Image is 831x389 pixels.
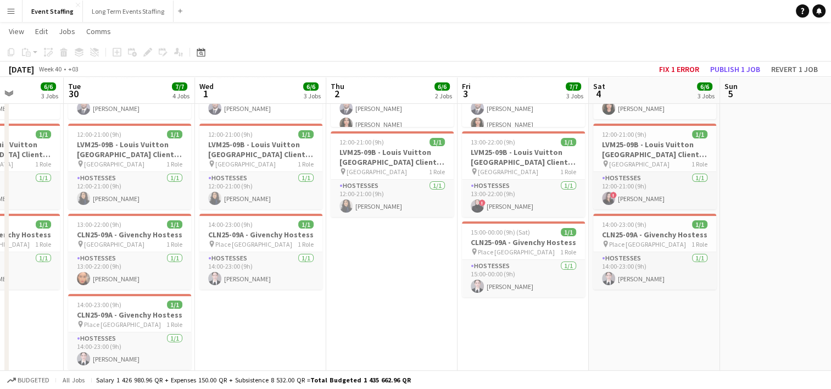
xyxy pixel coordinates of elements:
a: Comms [82,24,115,38]
span: Week 40 [36,65,64,73]
span: Comms [86,26,111,36]
span: View [9,26,24,36]
a: Edit [31,24,52,38]
span: Jobs [59,26,75,36]
a: Jobs [54,24,80,38]
span: All jobs [60,376,87,384]
button: Revert 1 job [767,62,822,76]
span: Edit [35,26,48,36]
div: [DATE] [9,64,34,75]
span: Total Budgeted 1 435 662.96 QR [310,376,411,384]
div: +03 [68,65,79,73]
div: Salary 1 426 980.96 QR + Expenses 150.00 QR + Subsistence 8 532.00 QR = [96,376,411,384]
a: View [4,24,29,38]
button: Budgeted [5,374,51,386]
button: Fix 1 error [655,62,704,76]
button: Publish 1 job [706,62,765,76]
button: Event Staffing [23,1,83,22]
button: Long Term Events Staffing [83,1,174,22]
span: Budgeted [18,376,49,384]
